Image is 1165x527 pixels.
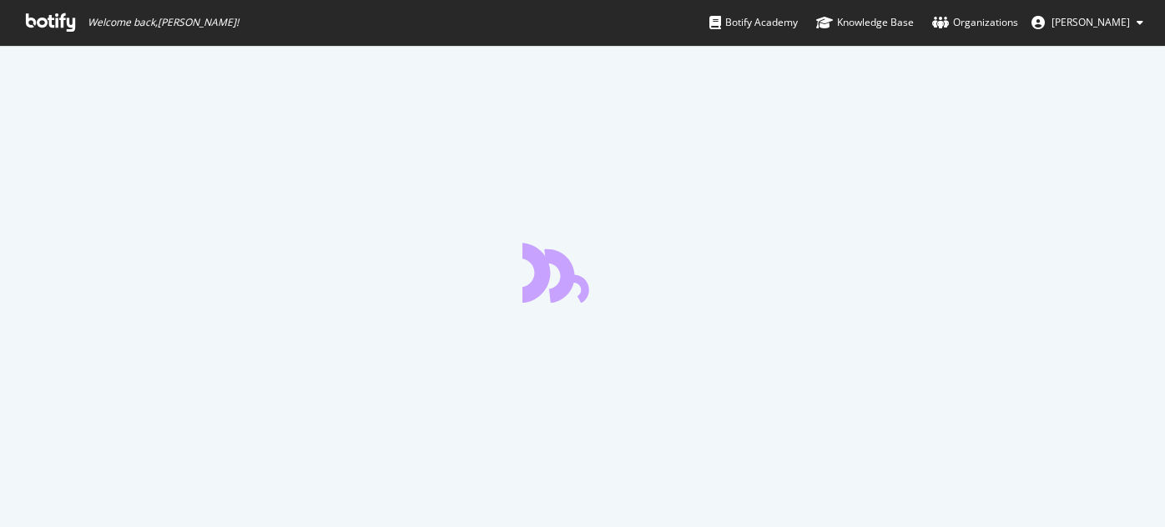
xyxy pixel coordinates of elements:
[1052,15,1130,29] span: Kristiina Halme
[88,16,239,29] span: Welcome back, [PERSON_NAME] !
[522,243,643,303] div: animation
[932,14,1018,31] div: Organizations
[709,14,798,31] div: Botify Academy
[816,14,914,31] div: Knowledge Base
[1018,9,1157,36] button: [PERSON_NAME]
